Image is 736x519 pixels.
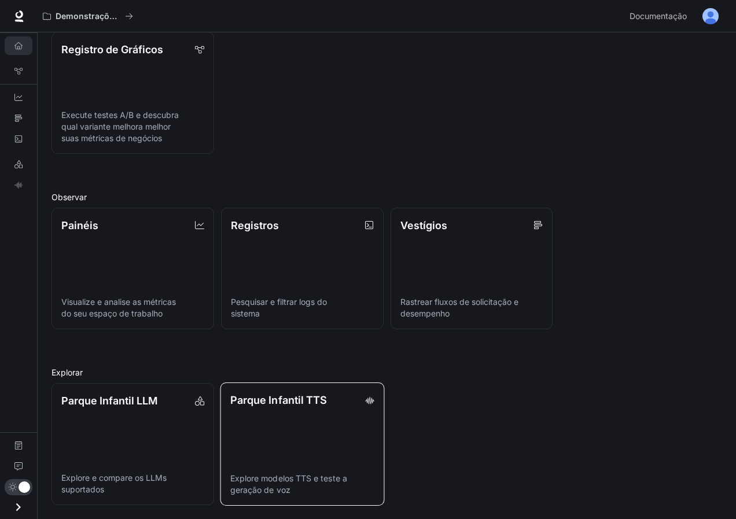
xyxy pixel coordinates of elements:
[5,495,31,519] button: Gaveta aberta
[5,155,32,174] a: Parque Infantil LLM
[61,395,157,407] font: Parque Infantil LLM
[51,367,83,377] font: Explorar
[5,436,32,455] a: Documentação
[702,8,719,24] img: Avatar do usuário
[51,32,214,154] a: Registro de GráficosExecute testes A/B e descubra qual variante melhora melhor suas métricas de n...
[625,5,694,28] a: Documentação
[400,297,518,318] font: Rastrear fluxos de solicitação e desempenho
[630,11,687,21] font: Documentação
[56,11,185,21] font: Demonstrações de IA no mundo
[5,36,32,55] a: Visão geral
[5,109,32,127] a: Vestígios
[61,219,98,231] font: Painéis
[230,394,327,406] font: Parque Infantil TTS
[5,62,32,80] a: Registro de Gráficos
[699,5,722,28] button: Avatar do usuário
[5,88,32,106] a: Painéis
[61,473,167,494] font: Explore e compare os LLMs suportados
[230,473,347,494] font: Explore modelos TTS e teste a geração de voz
[61,43,163,56] font: Registro de Gráficos
[5,130,32,148] a: Registros
[5,457,32,476] a: Opinião
[220,382,384,506] a: Parque Infantil TTSExplore modelos TTS e teste a geração de voz
[391,208,553,330] a: VestígiosRastrear fluxos de solicitação e desempenho
[231,297,327,318] font: Pesquisar e filtrar logs do sistema
[400,219,447,231] font: Vestígios
[51,383,214,505] a: Parque Infantil LLMExplore e compare os LLMs suportados
[51,192,87,202] font: Observar
[38,5,138,28] button: Todos os espaços de trabalho
[5,176,32,194] a: Parque Infantil TTS
[19,480,30,493] span: Alternar modo escuro
[61,297,176,318] font: Visualize e analise as métricas do seu espaço de trabalho
[221,208,384,330] a: RegistrosPesquisar e filtrar logs do sistema
[231,219,279,231] font: Registros
[61,110,179,143] font: Execute testes A/B e descubra qual variante melhora melhor suas métricas de negócios
[51,208,214,330] a: PainéisVisualize e analise as métricas do seu espaço de trabalho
